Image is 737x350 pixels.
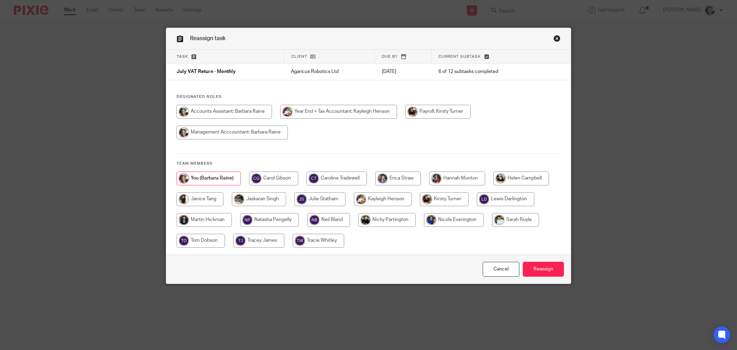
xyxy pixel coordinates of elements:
h4: Team members [177,161,560,166]
p: [DATE] [382,68,425,75]
h4: Designated Roles [177,94,560,100]
p: Agaricus Robotics Ltd [291,68,368,75]
span: July VAT Return - Monthly [177,70,236,74]
a: Close this dialog window [483,262,519,277]
td: 6 of 12 subtasks completed [432,64,540,80]
a: Close this dialog window [554,35,560,44]
span: Current subtask [438,55,481,58]
span: Client [291,55,307,58]
span: Reassign task [190,36,226,41]
input: Reassign [523,262,564,277]
span: Due by [382,55,398,58]
span: Task [177,55,188,58]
